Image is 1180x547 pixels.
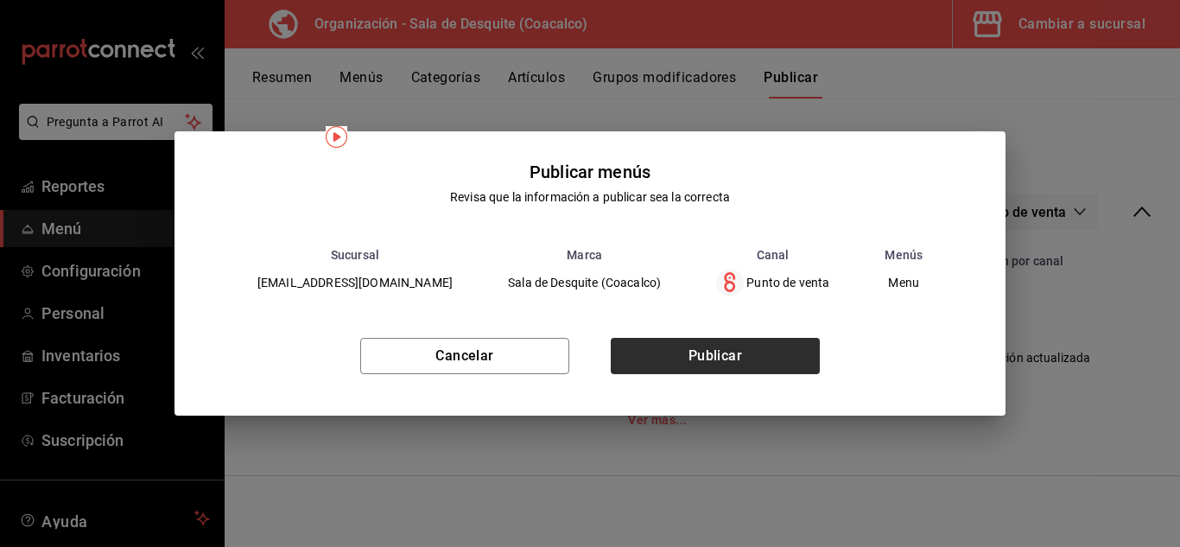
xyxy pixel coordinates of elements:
[688,248,857,262] th: Canal
[885,277,922,289] span: Menu
[230,248,480,262] th: Sucursal
[611,338,820,374] button: Publicar
[450,188,730,207] div: Revisa que la información a publicar sea la correcta
[857,248,950,262] th: Menús
[360,338,569,374] button: Cancelar
[480,262,688,303] td: Sala de Desquite (Coacalco)
[716,269,829,296] div: Punto de venta
[480,248,688,262] th: Marca
[530,159,650,185] div: Publicar menús
[230,262,480,303] td: [EMAIL_ADDRESS][DOMAIN_NAME]
[326,126,347,148] img: Tooltip marker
